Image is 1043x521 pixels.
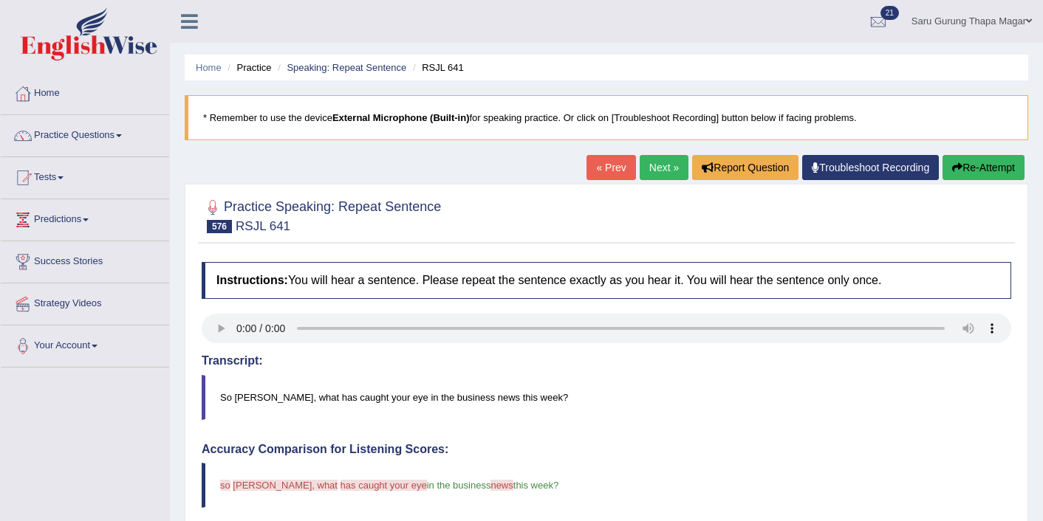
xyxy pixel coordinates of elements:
a: Strategy Videos [1,283,169,320]
h4: Accuracy Comparison for Listening Scores: [202,443,1011,456]
a: Success Stories [1,241,169,278]
li: RSJL 641 [409,61,464,75]
blockquote: * Remember to use the device for speaking practice. Or click on [Troubleshoot Recording] button b... [185,95,1028,140]
a: Next » [640,155,688,180]
a: « Prev [587,155,635,180]
b: External Microphone (Built-in) [332,112,470,123]
a: Speaking: Repeat Sentence [287,62,406,73]
li: Practice [224,61,271,75]
button: Report Question [692,155,799,180]
h4: You will hear a sentence. Please repeat the sentence exactly as you hear it. You will hear the se... [202,262,1011,299]
span: in the business [427,480,491,491]
a: Home [196,62,222,73]
span: so [220,480,230,491]
b: Instructions: [216,274,288,286]
blockquote: So [PERSON_NAME], what has caught your eye in the business news this week? [202,375,1011,420]
h4: Transcript: [202,354,1011,368]
span: [PERSON_NAME], what [233,480,338,491]
span: ? [553,480,558,491]
span: has caught your eye [341,480,427,491]
span: this week [513,480,553,491]
button: Re-Attempt [943,155,1025,180]
a: Troubleshoot Recording [802,155,939,180]
a: Predictions [1,199,169,236]
a: Home [1,73,169,110]
a: Tests [1,157,169,194]
h2: Practice Speaking: Repeat Sentence [202,196,441,233]
span: news [490,480,513,491]
a: Practice Questions [1,115,169,152]
small: RSJL 641 [236,219,290,233]
span: 21 [880,6,899,20]
span: 576 [207,220,232,233]
a: Your Account [1,325,169,362]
